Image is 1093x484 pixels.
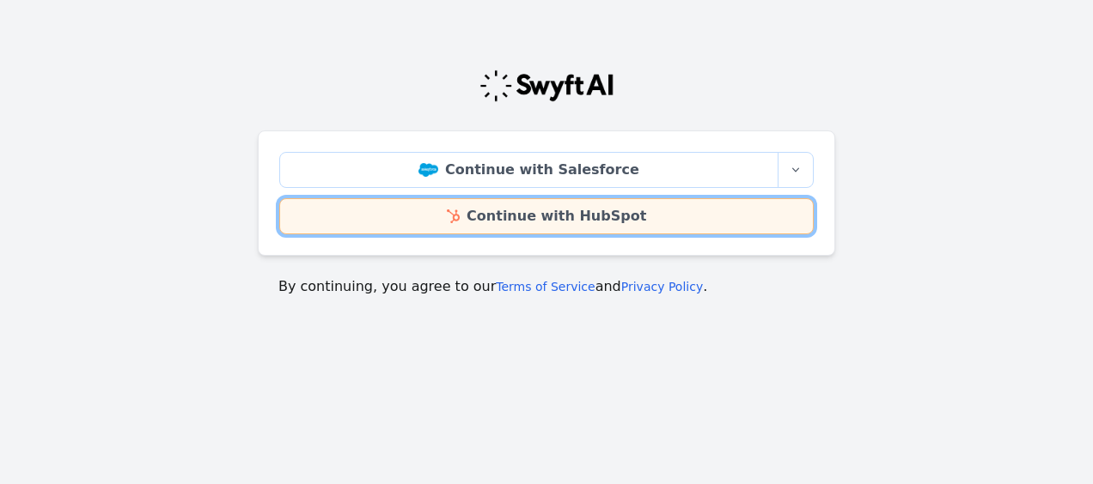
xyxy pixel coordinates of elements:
[496,280,595,293] a: Terms of Service
[479,69,614,103] img: Swyft Logo
[278,276,815,297] p: By continuing, you agree to our and .
[621,280,703,293] a: Privacy Policy
[418,163,438,177] img: Salesforce
[447,209,460,223] img: HubSpot
[279,152,779,188] a: Continue with Salesforce
[279,198,814,234] a: Continue with HubSpot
